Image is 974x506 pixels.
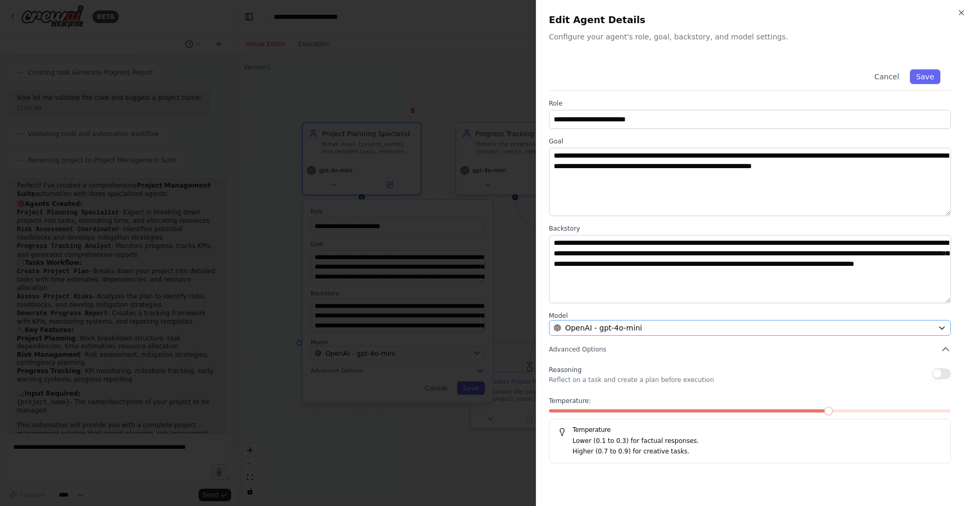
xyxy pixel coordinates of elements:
[549,32,961,42] p: Configure your agent's role, goal, backstory, and model settings.
[549,344,951,355] button: Advanced Options
[549,137,951,146] label: Goal
[549,345,606,354] span: Advanced Options
[573,447,942,457] p: Higher (0.7 to 0.9) for creative tasks.
[910,69,940,84] button: Save
[549,99,951,108] label: Role
[549,397,591,405] span: Temperature:
[549,13,961,27] h2: Edit Agent Details
[549,320,951,336] button: OpenAI - gpt-4o-mini
[573,436,942,447] p: Lower (0.1 to 0.3) for factual responses.
[549,224,951,233] label: Backstory
[868,69,905,84] button: Cancel
[549,312,951,320] label: Model
[565,323,642,333] span: OpenAI - gpt-4o-mini
[558,426,942,434] h5: Temperature
[549,366,582,374] span: Reasoning
[549,376,714,384] p: Reflect on a task and create a plan before execution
